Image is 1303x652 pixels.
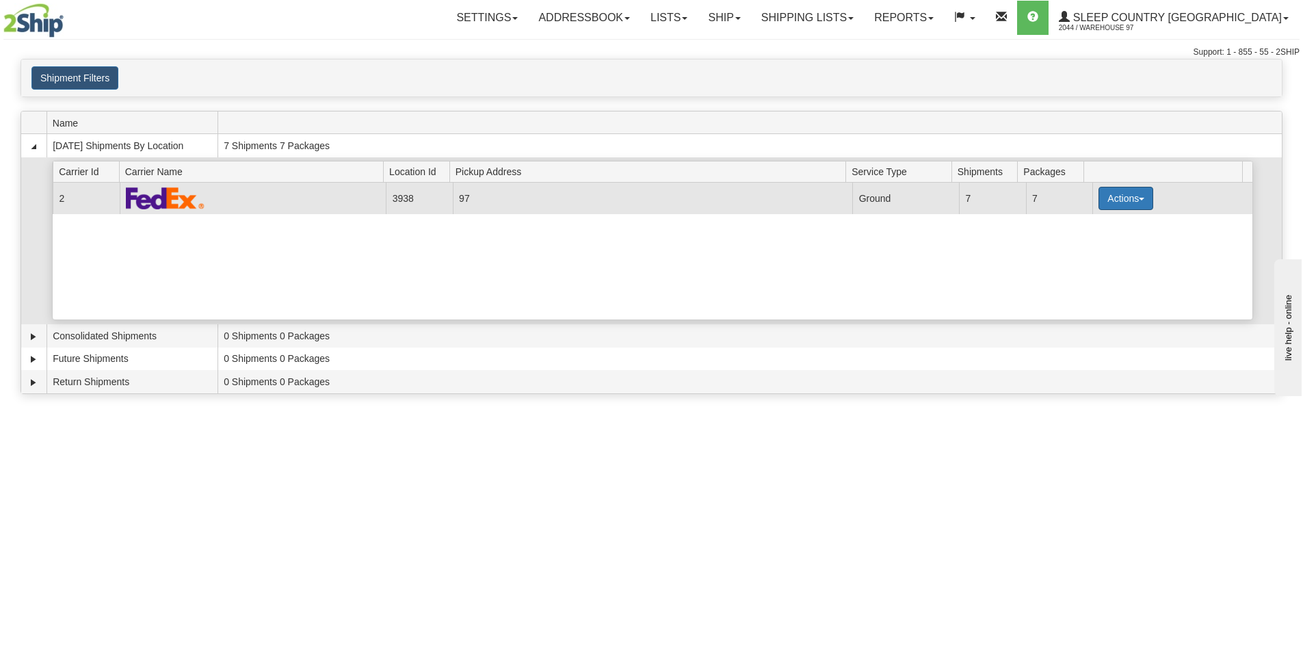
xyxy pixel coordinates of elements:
[1070,12,1282,23] span: Sleep Country [GEOGRAPHIC_DATA]
[751,1,864,35] a: Shipping lists
[27,352,40,366] a: Expand
[27,376,40,389] a: Expand
[47,370,218,393] td: Return Shipments
[528,1,640,35] a: Addressbook
[59,161,119,182] span: Carrier Id
[456,161,846,182] span: Pickup Address
[852,161,951,182] span: Service Type
[31,66,118,90] button: Shipment Filters
[218,348,1282,371] td: 0 Shipments 0 Packages
[47,348,218,371] td: Future Shipments
[1049,1,1299,35] a: Sleep Country [GEOGRAPHIC_DATA] 2044 / Warehouse 97
[218,370,1282,393] td: 0 Shipments 0 Packages
[389,161,449,182] span: Location Id
[218,134,1282,157] td: 7 Shipments 7 Packages
[958,161,1018,182] span: Shipments
[125,161,384,182] span: Carrier Name
[446,1,528,35] a: Settings
[852,183,959,213] td: Ground
[47,134,218,157] td: [DATE] Shipments By Location
[10,12,127,22] div: live help - online
[53,112,218,133] span: Name
[864,1,944,35] a: Reports
[1026,183,1092,213] td: 7
[27,330,40,343] a: Expand
[47,324,218,348] td: Consolidated Shipments
[698,1,750,35] a: Ship
[3,3,64,38] img: logo2044.jpg
[1098,187,1153,210] button: Actions
[218,324,1282,348] td: 0 Shipments 0 Packages
[1272,256,1302,395] iframe: chat widget
[453,183,853,213] td: 97
[27,140,40,153] a: Collapse
[1059,21,1161,35] span: 2044 / Warehouse 97
[959,183,1025,213] td: 7
[126,187,205,209] img: FedEx Express®
[3,47,1300,58] div: Support: 1 - 855 - 55 - 2SHIP
[53,183,119,213] td: 2
[640,1,698,35] a: Lists
[386,183,452,213] td: 3938
[1023,161,1083,182] span: Packages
